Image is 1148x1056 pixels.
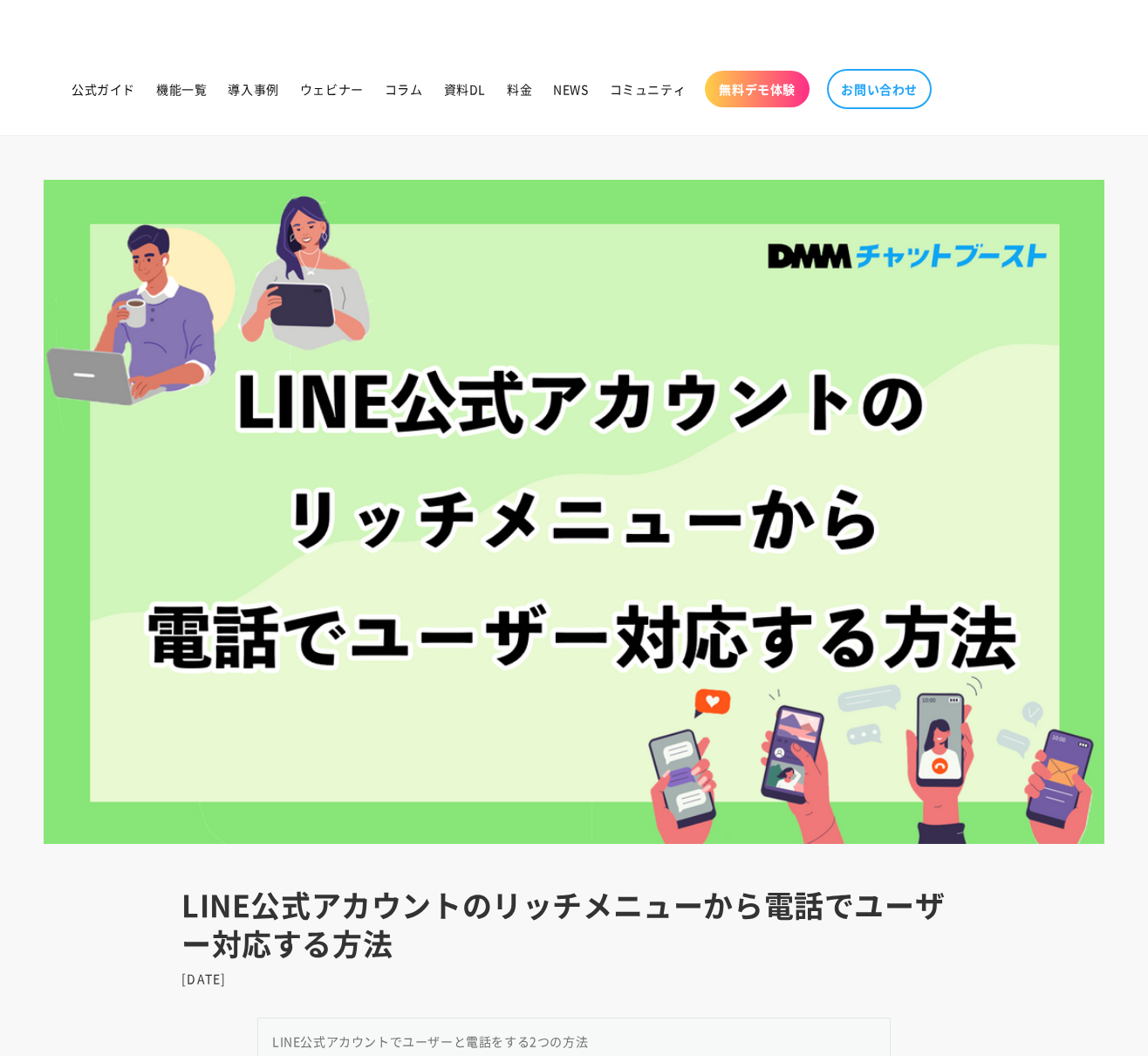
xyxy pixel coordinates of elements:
[719,81,796,97] span: 無料デモ体験
[72,81,135,97] span: 公式ガイド
[553,81,588,97] span: NEWS
[61,71,146,107] a: 公式ガイド
[181,886,967,963] h1: LINE公式アカウントのリッチメニューから電話でユーザー対応する方法
[181,970,227,987] time: [DATE]
[496,71,543,107] a: 料金
[827,69,932,109] a: お問い合わせ
[290,71,374,107] a: ウェビナー
[610,81,687,97] span: コミュニティ
[146,71,217,107] a: 機能一覧
[300,81,364,97] span: ウェビナー
[543,71,598,107] a: NEWS
[374,71,434,107] a: コラム
[272,1032,588,1050] a: LINE公式アカウントでユーザーと電話をする2つの方法
[599,71,697,107] a: コミュニティ
[444,81,486,97] span: 資料DL
[705,71,810,107] a: 無料デモ体験
[385,81,423,97] span: コラム
[507,81,532,97] span: 料金
[434,71,496,107] a: 資料DL
[228,81,278,97] span: 導入事例
[44,180,1104,844] img: LINE公式アカウントのリッチメニューから電話でユーザー対応する方法
[156,81,207,97] span: 機能一覧
[217,71,289,107] a: 導入事例
[841,81,918,97] span: お問い合わせ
